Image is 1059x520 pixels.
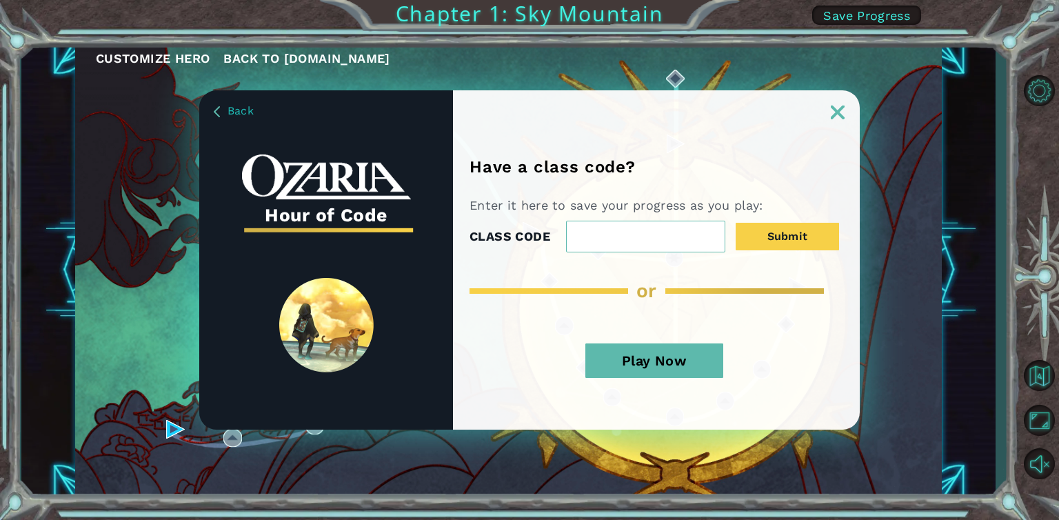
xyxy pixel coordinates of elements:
button: Submit [736,223,839,250]
h3: Hour of Code [242,200,411,230]
img: BackArrow_Dusk.png [214,106,220,117]
h1: Have a class code? [470,157,640,177]
span: or [636,279,657,302]
p: Enter it here to save your progress as you play: [470,197,768,214]
button: Play Now [585,343,723,378]
label: CLASS CODE [470,226,550,247]
img: whiteOzariaWordmark.png [242,154,411,199]
img: ExitButton_Dusk.png [831,106,845,119]
img: SpiritLandReveal.png [279,278,374,372]
span: Back [228,104,254,117]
